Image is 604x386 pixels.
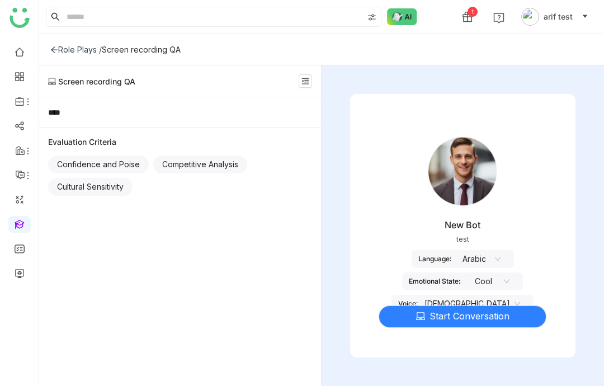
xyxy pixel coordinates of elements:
[521,8,539,26] img: avatar
[456,235,469,243] div: test
[544,11,573,23] span: arif test
[379,305,546,328] button: Start Conversation
[102,45,181,54] div: Screen recording QA
[445,219,480,230] div: New Bot
[519,8,591,26] button: arif test
[387,8,417,25] img: ask-buddy-normal.svg
[48,178,133,196] div: Cultural Sensitivity
[423,132,502,210] img: male.png
[424,295,520,312] nz-select-item: Male
[58,77,135,86] span: Screen recording QA
[10,8,30,28] img: logo
[418,255,451,263] div: Language:
[153,156,247,173] div: Competitive Analysis
[409,277,460,285] div: Emotional State:
[48,156,149,173] div: Confidence and Poise
[430,309,509,323] span: Start Conversation
[458,251,501,267] nz-select-item: Arabic
[467,273,509,290] nz-select-item: Cool
[50,45,102,54] div: Role Plays /
[367,13,376,22] img: search-type.svg
[493,12,504,23] img: help.svg
[48,137,312,147] div: Evaluation Criteria
[468,7,478,17] div: 1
